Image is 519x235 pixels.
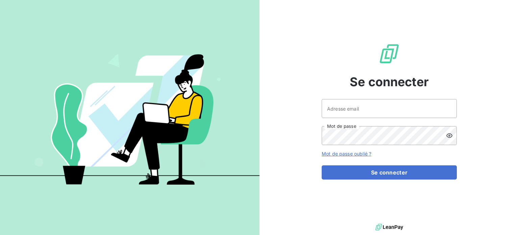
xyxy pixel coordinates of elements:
[322,165,457,180] button: Se connecter
[322,99,457,118] input: placeholder
[322,151,371,157] a: Mot de passe oublié ?
[378,43,400,65] img: Logo LeanPay
[350,73,429,91] span: Se connecter
[375,222,403,232] img: logo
